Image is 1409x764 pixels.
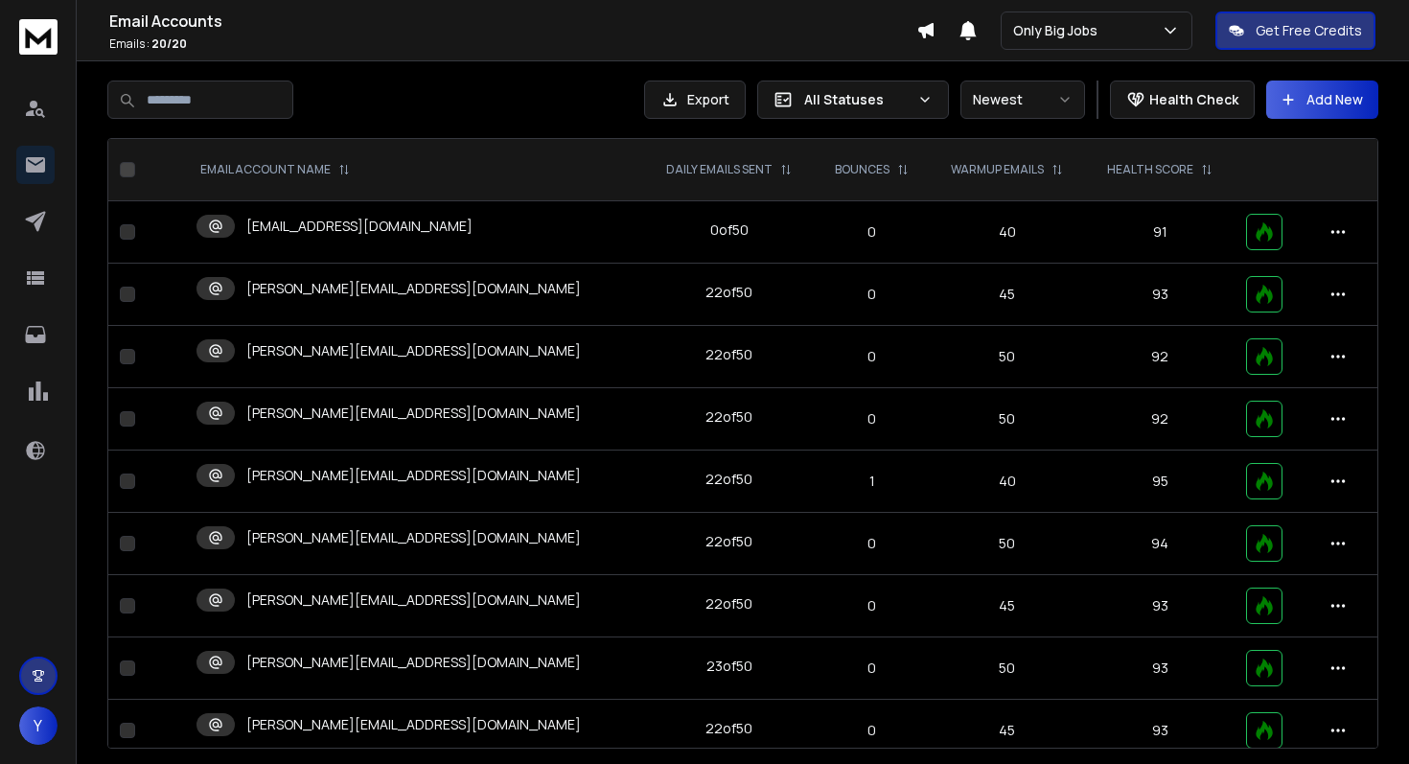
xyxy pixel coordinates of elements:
[246,466,581,485] p: [PERSON_NAME][EMAIL_ADDRESS][DOMAIN_NAME]
[929,513,1085,575] td: 50
[666,162,773,177] p: DAILY EMAILS SENT
[151,35,187,52] span: 20 / 20
[705,283,752,302] div: 22 of 50
[19,706,58,745] button: Y
[804,90,910,109] p: All Statuses
[705,594,752,614] div: 22 of 50
[1149,90,1238,109] p: Health Check
[826,285,917,304] p: 0
[1107,162,1193,177] p: HEALTH SCORE
[1215,12,1375,50] button: Get Free Credits
[109,36,916,52] p: Emails :
[1086,451,1236,513] td: 95
[246,590,581,610] p: [PERSON_NAME][EMAIL_ADDRESS][DOMAIN_NAME]
[706,657,752,676] div: 23 of 50
[246,528,581,547] p: [PERSON_NAME][EMAIL_ADDRESS][DOMAIN_NAME]
[705,407,752,427] div: 22 of 50
[246,653,581,672] p: [PERSON_NAME][EMAIL_ADDRESS][DOMAIN_NAME]
[929,451,1085,513] td: 40
[246,404,581,423] p: [PERSON_NAME][EMAIL_ADDRESS][DOMAIN_NAME]
[826,472,917,491] p: 1
[705,532,752,551] div: 22 of 50
[109,10,916,33] h1: Email Accounts
[246,279,581,298] p: [PERSON_NAME][EMAIL_ADDRESS][DOMAIN_NAME]
[960,81,1085,119] button: Newest
[710,220,749,240] div: 0 of 50
[705,345,752,364] div: 22 of 50
[826,534,917,553] p: 0
[826,347,917,366] p: 0
[1086,513,1236,575] td: 94
[929,201,1085,264] td: 40
[705,719,752,738] div: 22 of 50
[1256,21,1362,40] p: Get Free Credits
[1266,81,1378,119] button: Add New
[246,715,581,734] p: [PERSON_NAME][EMAIL_ADDRESS][DOMAIN_NAME]
[835,162,889,177] p: BOUNCES
[826,409,917,428] p: 0
[929,637,1085,700] td: 50
[1110,81,1255,119] button: Health Check
[1086,326,1236,388] td: 92
[826,659,917,678] p: 0
[929,326,1085,388] td: 50
[929,264,1085,326] td: 45
[1086,637,1236,700] td: 93
[951,162,1044,177] p: WARMUP EMAILS
[200,162,350,177] div: EMAIL ACCOUNT NAME
[826,222,917,242] p: 0
[929,388,1085,451] td: 50
[1086,264,1236,326] td: 93
[1013,21,1105,40] p: Only Big Jobs
[1086,575,1236,637] td: 93
[246,217,473,236] p: [EMAIL_ADDRESS][DOMAIN_NAME]
[826,596,917,615] p: 0
[705,470,752,489] div: 22 of 50
[929,700,1085,762] td: 45
[1086,201,1236,264] td: 91
[826,721,917,740] p: 0
[644,81,746,119] button: Export
[19,19,58,55] img: logo
[1086,700,1236,762] td: 93
[929,575,1085,637] td: 45
[1086,388,1236,451] td: 92
[246,341,581,360] p: [PERSON_NAME][EMAIL_ADDRESS][DOMAIN_NAME]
